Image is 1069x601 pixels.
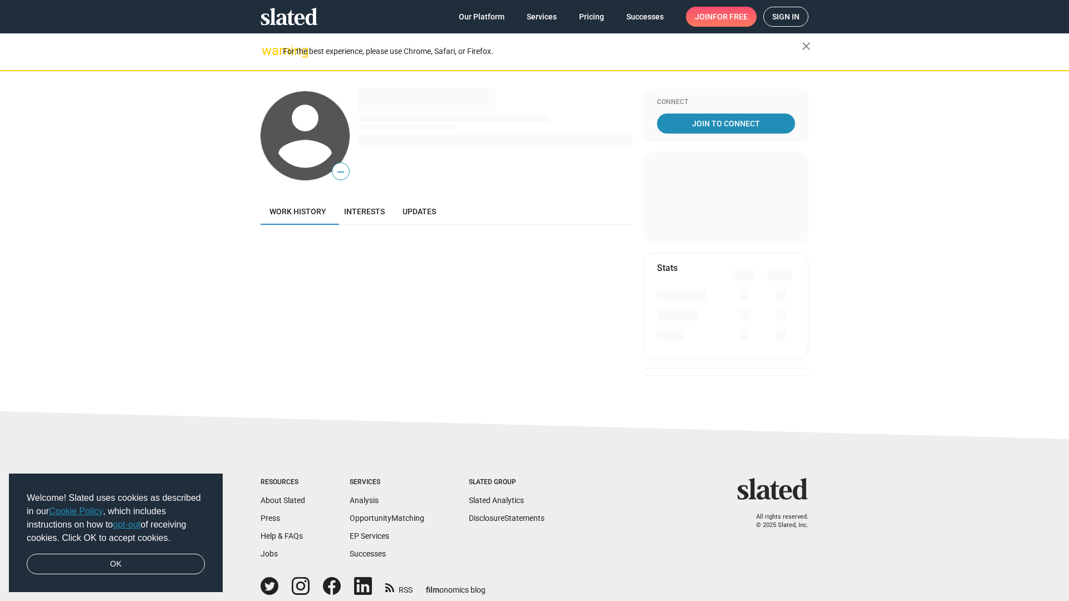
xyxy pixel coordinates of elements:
[350,496,379,505] a: Analysis
[9,474,223,593] div: cookieconsent
[657,114,795,134] a: Join To Connect
[744,513,808,529] p: All rights reserved. © 2025 Slated, Inc.
[335,198,394,225] a: Interests
[570,7,613,27] a: Pricing
[261,478,305,487] div: Resources
[344,207,385,216] span: Interests
[459,7,504,27] span: Our Platform
[469,514,545,523] a: DisclosureStatements
[350,478,424,487] div: Services
[27,554,205,575] a: dismiss cookie message
[800,40,813,53] mat-icon: close
[772,7,800,26] span: Sign in
[426,576,486,595] a: filmonomics blog
[657,262,678,274] mat-card-title: Stats
[350,514,424,523] a: OpportunityMatching
[713,7,748,27] span: for free
[27,491,205,545] span: Welcome! Slated uses cookies as described in our , which includes instructions on how to of recei...
[261,496,305,505] a: About Slated
[394,198,445,225] a: Updates
[469,478,545,487] div: Slated Group
[450,7,513,27] a: Our Platform
[269,207,326,216] span: Work history
[657,98,795,107] div: Connect
[469,496,524,505] a: Slated Analytics
[763,7,808,27] a: Sign in
[659,114,793,134] span: Join To Connect
[261,514,280,523] a: Press
[283,44,802,59] div: For the best experience, please use Chrome, Safari, or Firefox.
[426,585,439,594] span: film
[350,531,389,540] a: EP Services
[262,44,275,57] mat-icon: warning
[261,531,303,540] a: Help & FAQs
[261,549,278,558] a: Jobs
[579,7,604,27] span: Pricing
[695,7,748,27] span: Join
[49,506,103,516] a: Cookie Policy
[350,549,386,558] a: Successes
[332,165,349,179] span: —
[518,7,566,27] a: Services
[403,207,436,216] span: Updates
[686,7,757,27] a: Joinfor free
[626,7,664,27] span: Successes
[385,578,413,595] a: RSS
[527,7,557,27] span: Services
[617,7,673,27] a: Successes
[261,198,335,225] a: Work history
[113,520,141,529] a: opt-out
